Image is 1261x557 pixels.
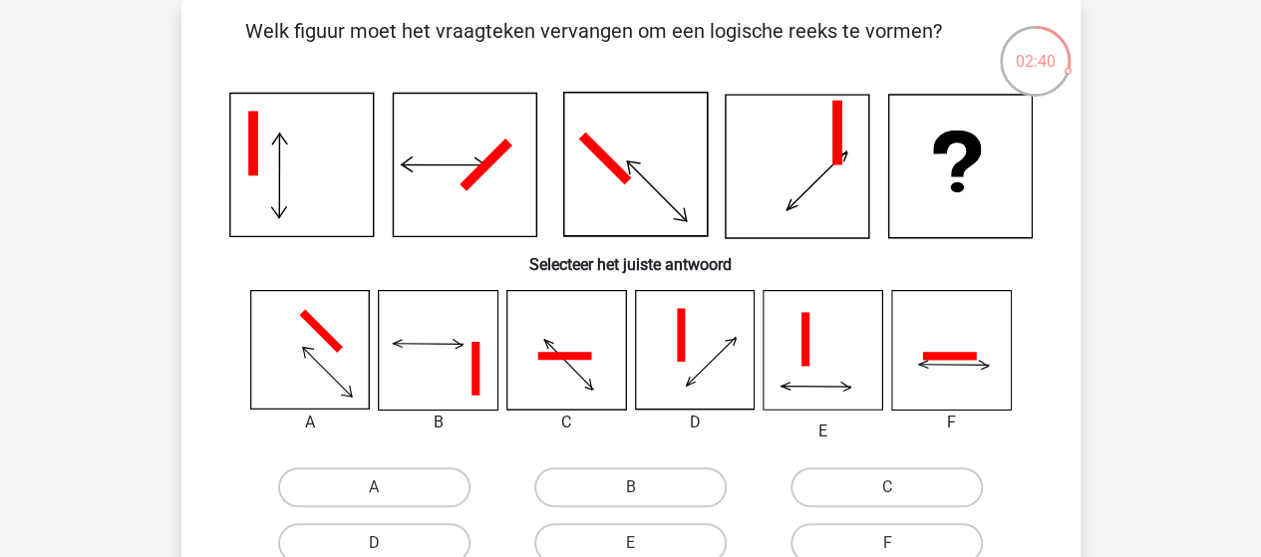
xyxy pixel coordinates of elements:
div: E [748,419,898,443]
div: C [491,411,642,434]
label: A [278,467,471,507]
div: 02:40 [998,24,1073,74]
div: B [363,411,513,434]
h6: Selecteer het juiste antwoord [213,239,1049,274]
label: C [790,467,983,507]
p: Welk figuur moet het vraagteken vervangen om een logische reeks te vormen? [213,16,974,76]
div: F [876,411,1027,434]
div: A [235,411,386,434]
div: D [620,411,771,434]
label: B [534,467,727,507]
